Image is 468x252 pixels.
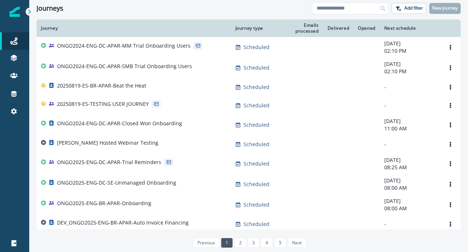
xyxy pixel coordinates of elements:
[432,5,458,11] p: New journey
[445,82,456,93] button: Options
[57,159,161,166] p: ONGO2025-ENG-DC-APAR-Trial Reminders
[57,139,158,147] p: [PERSON_NAME] Hosted Webinar Testing
[384,40,436,47] p: [DATE]
[244,121,269,129] p: Scheduled
[57,63,192,70] p: ONGO2024-ENG-DC-APAR-SMB Trial Onboarding Users
[384,118,436,125] p: [DATE]
[275,238,286,248] a: Page 5
[57,120,182,127] p: ONGO2024-ENG-DC-APAR-Closed Won Onboarding
[244,84,269,91] p: Scheduled
[445,179,456,190] button: Options
[445,219,456,230] button: Options
[244,160,269,167] p: Scheduled
[37,135,461,153] a: [PERSON_NAME] Hosted Webinar TestingScheduled--Options
[10,7,20,17] img: Inflection
[244,181,269,188] p: Scheduled
[191,238,306,248] ul: Pagination
[37,37,461,58] a: ONGO2024-ENG-DC-APAR-MM Trial Onboarding UsersScheduled-[DATE]02:10 PMOptions
[37,194,461,215] a: ONGO2025-ENG-BR-APAR-OnboardingScheduled-[DATE]08:00 AMOptions
[57,100,149,108] p: 20250819-ES-TESTING USER JOURNEY
[384,141,436,148] p: -
[244,220,269,228] p: Scheduled
[37,153,461,174] a: ONGO2025-ENG-DC-APAR-Trial RemindersScheduled-[DATE]08:25 AMOptions
[358,25,375,31] div: Opened
[384,205,436,212] p: 08:00 AM
[445,42,456,53] button: Options
[384,84,436,91] p: -
[244,64,269,71] p: Scheduled
[404,5,423,11] p: Add filter
[221,238,233,248] a: Page 1 is your current page
[37,115,461,135] a: ONGO2024-ENG-DC-APAR-Closed Won OnboardingScheduled-[DATE]11:00 AMOptions
[384,25,436,31] div: Next schedule
[57,200,151,207] p: ONGO2025-ENG-BR-APAR-Onboarding
[384,220,436,228] p: -
[37,4,63,12] h1: Journeys
[248,238,259,248] a: Page 3
[244,201,269,208] p: Scheduled
[57,42,190,49] p: ONGO2024-ENG-DC-APAR-MM Trial Onboarding Users
[235,25,273,31] div: Journey type
[384,68,436,75] p: 02:10 PM
[244,102,269,109] p: Scheduled
[244,141,269,148] p: Scheduled
[384,47,436,55] p: 02:10 PM
[445,119,456,130] button: Options
[37,78,461,96] a: 20250819-ES-BR-APAR-Beat the HeatScheduled--Options
[445,139,456,150] button: Options
[57,179,176,186] p: ONGO2025-ENG-DC-SE-Unmanaged Onboarding
[384,60,436,68] p: [DATE]
[384,125,436,132] p: 11:00 AM
[384,197,436,205] p: [DATE]
[37,96,461,115] a: 20250819-ES-TESTING USER JOURNEYScheduled--Options
[392,3,426,14] button: Add filter
[288,238,306,248] a: Next page
[234,238,246,248] a: Page 2
[445,100,456,111] button: Options
[261,238,272,248] a: Page 4
[384,102,436,109] p: -
[57,219,189,226] p: DEV_ONGO2025-ENG-BR-APAR-Auto Invoice Financing
[445,158,456,169] button: Options
[37,174,461,194] a: ONGO2025-ENG-DC-SE-Unmanaged OnboardingScheduled-[DATE]08:00 AMOptions
[445,62,456,73] button: Options
[328,25,349,31] div: Delivered
[429,3,461,14] button: New journey
[244,44,269,51] p: Scheduled
[57,82,146,89] p: 20250819-ES-BR-APAR-Beat the Heat
[282,22,319,34] div: Emails processed
[384,177,436,184] p: [DATE]
[41,25,227,31] div: Journey
[37,58,461,78] a: ONGO2024-ENG-DC-APAR-SMB Trial Onboarding UsersScheduled-[DATE]02:10 PMOptions
[445,199,456,210] button: Options
[37,215,461,233] a: DEV_ONGO2025-ENG-BR-APAR-Auto Invoice FinancingScheduled--Options
[384,184,436,192] p: 08:00 AM
[384,164,436,171] p: 08:25 AM
[384,156,436,164] p: [DATE]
